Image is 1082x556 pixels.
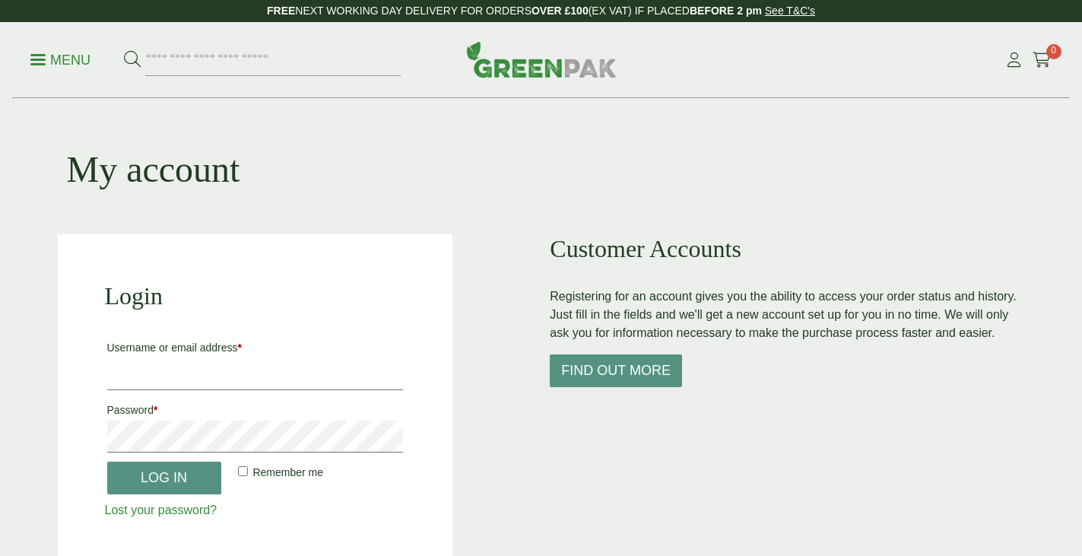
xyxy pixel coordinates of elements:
a: Lost your password? [105,504,217,516]
button: Find out more [550,354,682,387]
strong: FREE [267,5,295,17]
a: Find out more [550,364,682,377]
span: 0 [1046,44,1061,59]
span: Remember me [252,466,323,478]
h1: My account [67,148,240,192]
i: My Account [1004,52,1023,68]
p: Menu [30,51,90,69]
label: Username or email address [107,337,404,358]
button: Log in [107,462,221,494]
strong: OVER £100 [531,5,589,17]
a: 0 [1033,49,1052,71]
p: Registering for an account gives you the ability to access your order status and history. Just fi... [550,288,1024,342]
label: Password [107,399,404,421]
input: Remember me [238,466,248,476]
img: GreenPak Supplies [466,41,617,78]
h2: Login [105,281,406,310]
a: See T&C's [765,5,815,17]
strong: BEFORE 2 pm [690,5,762,17]
a: Menu [30,51,90,66]
h2: Customer Accounts [550,234,1024,263]
i: Cart [1033,52,1052,68]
